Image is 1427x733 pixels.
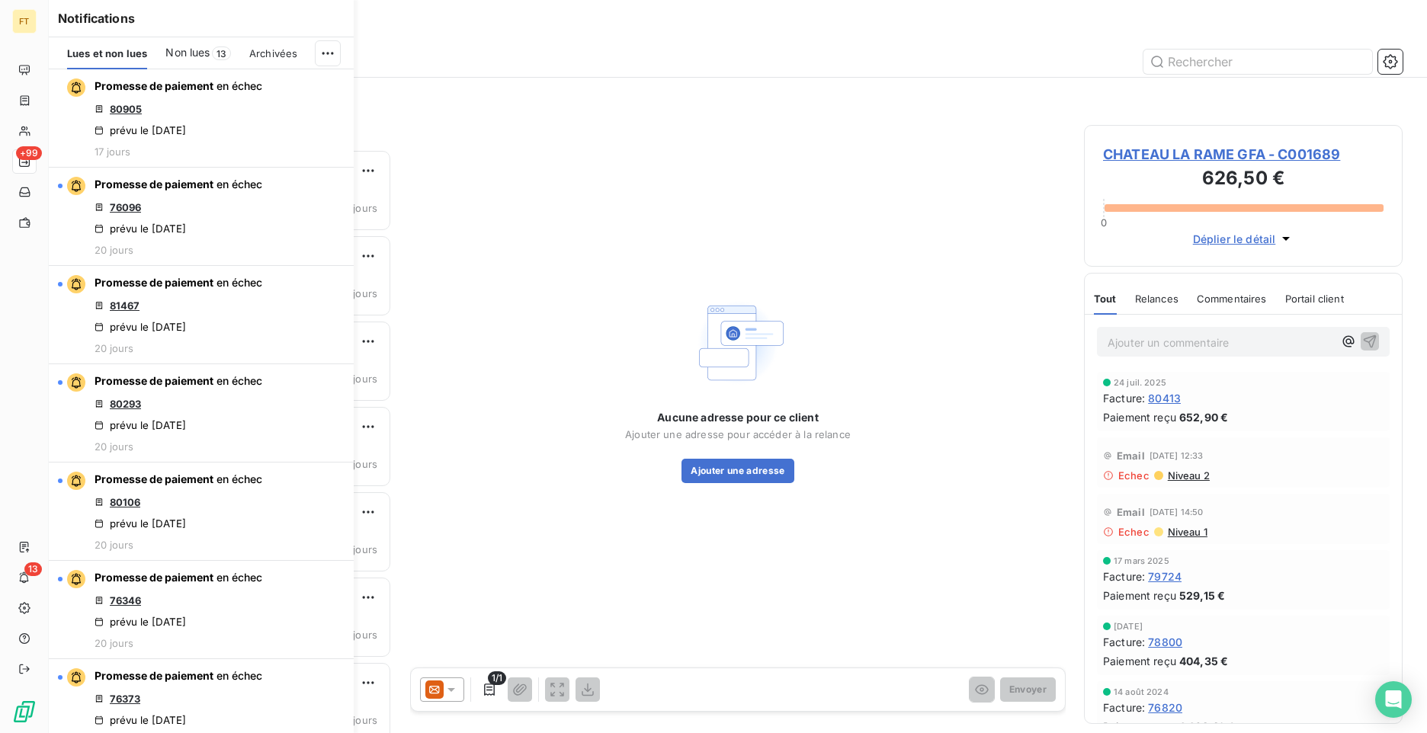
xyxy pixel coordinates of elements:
[110,103,142,115] a: 80905
[212,46,231,60] span: 13
[16,146,42,160] span: +99
[1197,293,1267,305] span: Commentaires
[1135,293,1178,305] span: Relances
[1143,50,1372,74] input: Rechercher
[110,398,141,410] a: 80293
[1103,634,1145,650] span: Facture :
[1285,293,1344,305] span: Portail client
[95,321,186,333] div: prévu le [DATE]
[1103,409,1176,425] span: Paiement reçu
[1114,622,1143,631] span: [DATE]
[216,178,262,190] span: en échec
[110,496,140,508] a: 80106
[689,294,787,392] img: Empty state
[1179,587,1225,603] span: 529,15 €
[95,539,133,551] span: 20 jours
[1103,144,1384,165] span: CHATEAU LA RAME GFA - C001689
[49,561,354,659] button: Promesse de paiement en échec76346prévu le [DATE]20 jours
[1094,293,1117,305] span: Tout
[110,299,139,312] a: 81467
[657,410,818,425] span: Aucune adresse pour ce client
[1103,699,1145,715] span: Facture :
[95,276,213,289] span: Promesse de paiement
[1103,653,1176,669] span: Paiement reçu
[95,222,186,235] div: prévu le [DATE]
[1103,165,1384,195] h3: 626,50 €
[1114,556,1169,565] span: 17 mars 2025
[1117,506,1145,518] span: Email
[1188,230,1299,248] button: Déplier le détail
[95,669,213,682] span: Promesse de paiement
[49,266,354,364] button: Promesse de paiement en échec81467prévu le [DATE]20 jours
[49,69,354,168] button: Promesse de paiement en échec80905prévu le [DATE]17 jours
[1193,231,1276,247] span: Déplier le détail
[95,178,213,190] span: Promesse de paiement
[110,594,141,607] a: 76346
[1148,568,1182,584] span: 79724
[49,364,354,463] button: Promesse de paiement en échec80293prévu le [DATE]20 jours
[95,616,186,628] div: prévu le [DATE]
[95,374,213,387] span: Promesse de paiement
[1179,409,1228,425] span: 652,90 €
[95,79,213,92] span: Promesse de paiement
[95,244,133,256] span: 20 jours
[58,9,345,27] h6: Notifications
[95,342,133,354] span: 20 jours
[1179,653,1228,669] span: 404,35 €
[12,699,37,724] img: Logo LeanPay
[1118,469,1150,482] span: Echec
[1117,450,1145,462] span: Email
[67,47,147,59] span: Lues et non lues
[49,463,354,561] button: Promesse de paiement en échec80106prévu le [DATE]20 jours
[49,168,354,266] button: Promesse de paiement en échec76096prévu le [DATE]20 jours
[110,693,140,705] a: 76373
[1148,390,1181,406] span: 80413
[216,276,262,289] span: en échec
[1103,390,1145,406] span: Facture :
[1114,378,1166,387] span: 24 juil. 2025
[95,637,133,649] span: 20 jours
[216,669,262,682] span: en échec
[95,517,186,530] div: prévu le [DATE]
[1118,526,1150,538] span: Echec
[216,472,262,485] span: en échec
[249,47,297,59] span: Archivées
[95,419,186,431] div: prévu le [DATE]
[1114,687,1169,696] span: 14 août 2024
[110,201,141,213] a: 76096
[1166,526,1207,538] span: Niveau 1
[488,671,506,685] span: 1/1
[95,124,186,136] div: prévu le [DATE]
[1148,634,1182,650] span: 78800
[1101,216,1107,229] span: 0
[1103,568,1145,584] span: Facture :
[95,146,130,158] span: 17 jours
[216,374,262,387] span: en échec
[1375,681,1412,718] div: Open Intercom Messenger
[95,714,186,726] div: prévu le [DATE]
[1148,699,1182,715] span: 76820
[12,9,37,34] div: FT
[1166,469,1210,482] span: Niveau 2
[1000,677,1056,702] button: Envoyer
[681,459,794,483] button: Ajouter une adresse
[625,428,851,440] span: Ajouter une adresse pour accéder à la relance
[1103,587,1176,603] span: Paiement reçu
[24,562,42,576] span: 13
[165,45,210,60] span: Non lues
[1150,507,1204,517] span: [DATE] 14:50
[95,440,133,453] span: 20 jours
[95,571,213,584] span: Promesse de paiement
[216,571,262,584] span: en échec
[1150,451,1204,460] span: [DATE] 12:33
[216,79,262,92] span: en échec
[95,472,213,485] span: Promesse de paiement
